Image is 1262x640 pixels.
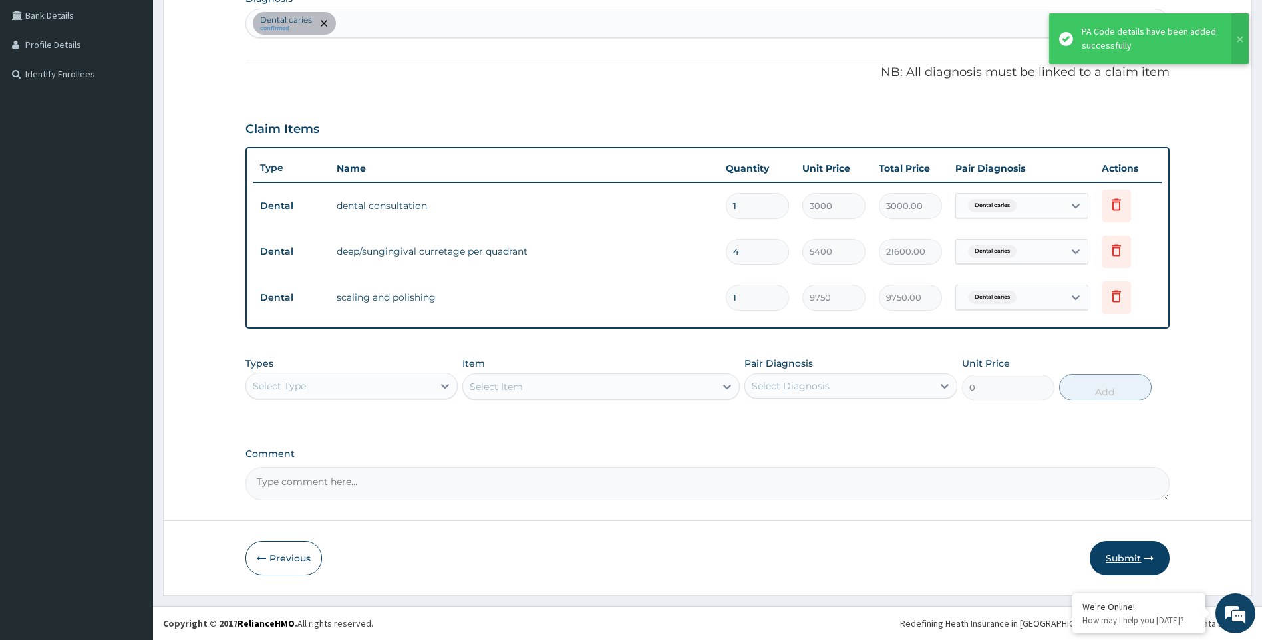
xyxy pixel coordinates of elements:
[1090,541,1170,575] button: Submit
[25,67,54,100] img: d_794563401_company_1708531726252_794563401
[1082,615,1195,626] p: How may I help you today?
[245,358,273,369] label: Types
[153,606,1262,640] footer: All rights reserved.
[253,194,330,218] td: Dental
[245,541,322,575] button: Previous
[77,168,184,302] span: We're online!
[462,357,485,370] label: Item
[872,155,949,182] th: Total Price
[218,7,250,39] div: Minimize live chat window
[253,285,330,310] td: Dental
[253,379,306,393] div: Select Type
[260,25,312,32] small: confirmed
[253,156,330,180] th: Type
[796,155,872,182] th: Unit Price
[900,617,1252,630] div: Redefining Heath Insurance in [GEOGRAPHIC_DATA] using Telemedicine and Data Science!
[245,122,319,137] h3: Claim Items
[949,155,1095,182] th: Pair Diagnosis
[1082,601,1195,613] div: We're Online!
[245,64,1170,81] p: NB: All diagnosis must be linked to a claim item
[968,245,1017,258] span: Dental caries
[163,617,297,629] strong: Copyright © 2017 .
[1082,25,1219,53] div: PA Code details have been added successfully
[330,284,720,311] td: scaling and polishing
[744,357,813,370] label: Pair Diagnosis
[1059,374,1152,400] button: Add
[330,192,720,219] td: dental consultation
[253,240,330,264] td: Dental
[752,379,830,393] div: Select Diagnosis
[237,617,295,629] a: RelianceHMO
[318,17,330,29] span: remove selection option
[968,199,1017,212] span: Dental caries
[69,75,224,92] div: Chat with us now
[260,15,312,25] p: Dental caries
[7,363,253,410] textarea: Type your message and hit 'Enter'
[962,357,1010,370] label: Unit Price
[968,291,1017,304] span: Dental caries
[245,448,1170,460] label: Comment
[330,238,720,265] td: deep/sungingival curretage per quadrant
[719,155,796,182] th: Quantity
[1095,155,1162,182] th: Actions
[330,155,720,182] th: Name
